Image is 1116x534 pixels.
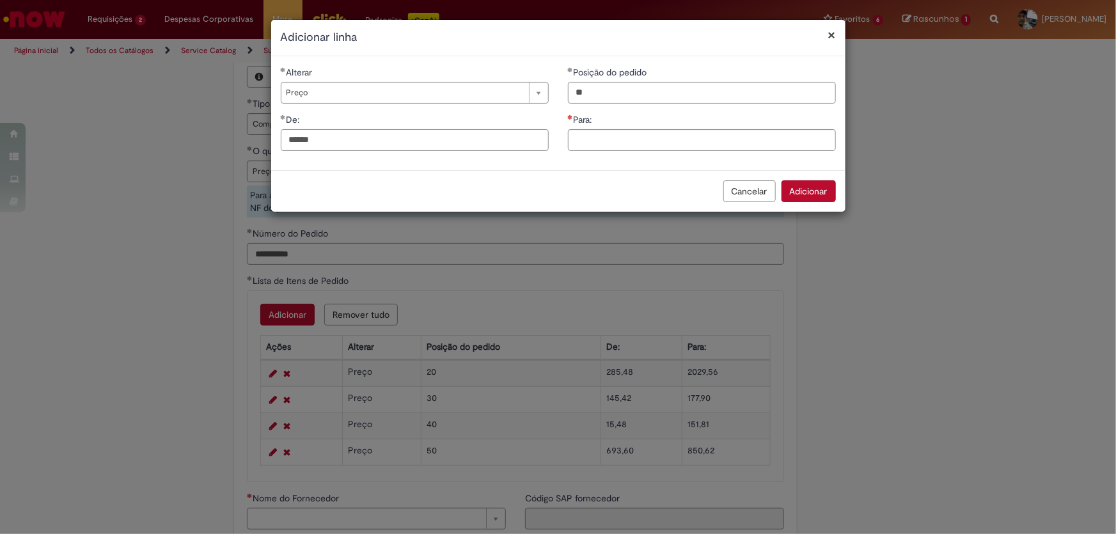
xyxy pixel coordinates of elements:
h2: Adicionar linha [281,29,836,46]
span: Alterar [287,67,315,78]
span: Posição do pedido [574,67,650,78]
span: Para: [574,114,595,125]
span: Necessários [568,114,574,120]
span: Obrigatório Preenchido [281,114,287,120]
span: Obrigatório Preenchido [568,67,574,72]
input: Para: [568,129,836,151]
input: Posição do pedido [568,82,836,104]
button: Fechar modal [828,28,836,42]
span: Obrigatório Preenchido [281,67,287,72]
span: De: [287,114,303,125]
button: Cancelar [723,180,776,202]
span: Preço [287,82,523,103]
input: De: [281,129,549,151]
button: Adicionar [782,180,836,202]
